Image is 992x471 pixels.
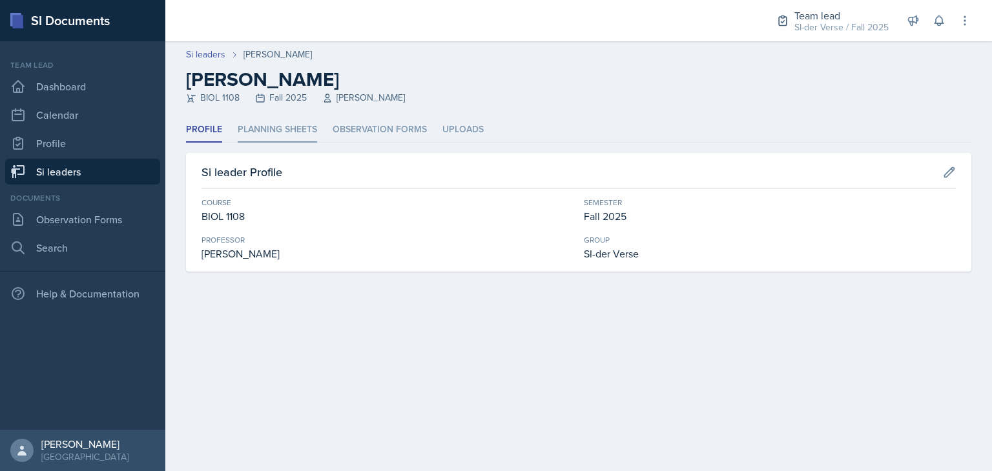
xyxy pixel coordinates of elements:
[584,208,956,224] div: Fall 2025
[201,208,573,224] div: BIOL 1108
[333,117,427,143] li: Observation Forms
[186,48,225,61] a: Si leaders
[584,246,956,261] div: SI-der Verse
[5,159,160,185] a: Si leaders
[584,197,956,208] div: Semester
[5,59,160,71] div: Team lead
[41,437,129,450] div: [PERSON_NAME]
[5,192,160,204] div: Documents
[41,450,129,463] div: [GEOGRAPHIC_DATA]
[201,163,282,181] h3: Si leader Profile
[5,102,160,128] a: Calendar
[186,91,971,105] div: BIOL 1108 Fall 2025 [PERSON_NAME]
[186,117,222,143] li: Profile
[5,281,160,306] div: Help & Documentation
[201,246,573,261] div: [PERSON_NAME]
[5,130,160,156] a: Profile
[794,21,889,34] div: SI-der Verse / Fall 2025
[201,197,573,208] div: Course
[238,117,317,143] li: Planning Sheets
[5,206,160,232] a: Observation Forms
[201,234,573,246] div: Professor
[5,235,160,261] a: Search
[5,74,160,99] a: Dashboard
[243,48,312,61] div: [PERSON_NAME]
[186,68,971,91] h2: [PERSON_NAME]
[584,234,956,246] div: Group
[794,8,889,23] div: Team lead
[442,117,484,143] li: Uploads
